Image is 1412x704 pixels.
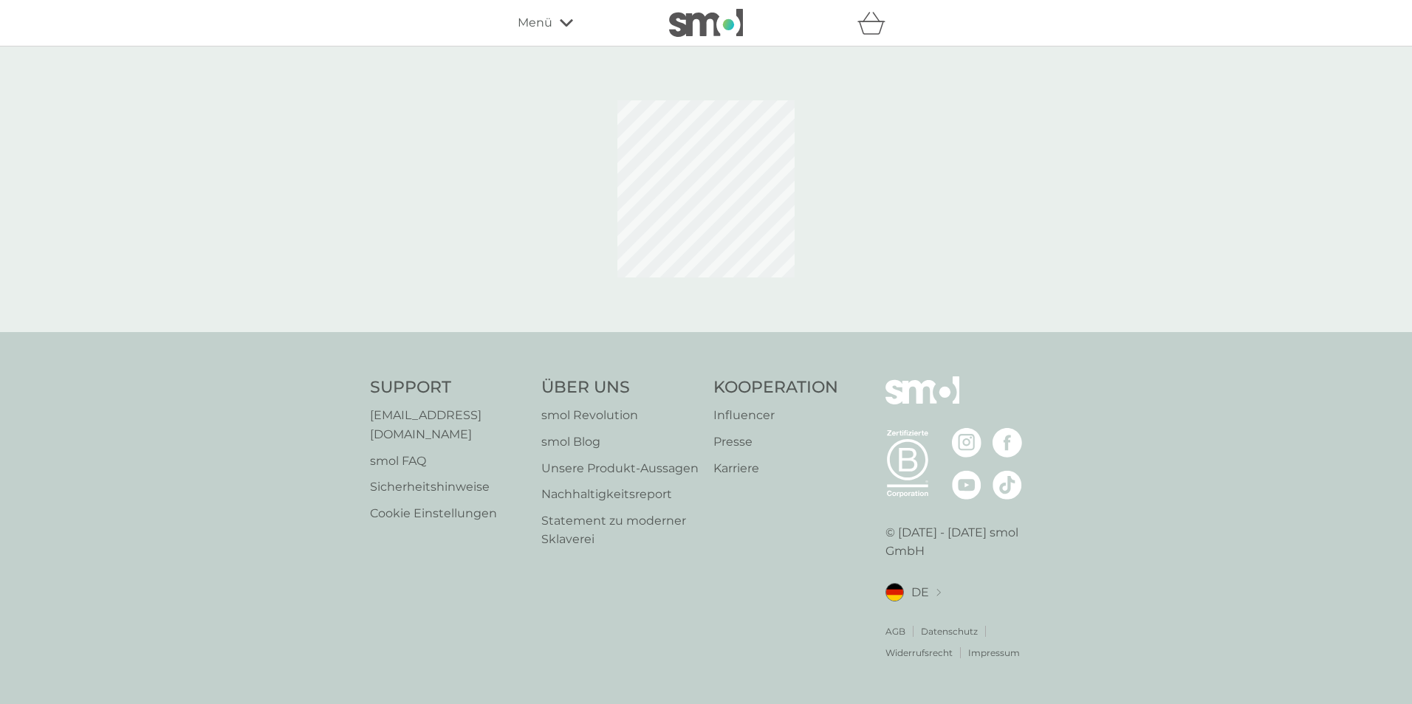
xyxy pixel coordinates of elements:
[885,646,953,660] a: Widerrufsrecht
[370,406,527,444] a: [EMAIL_ADDRESS][DOMAIN_NAME]
[370,452,527,471] a: smol FAQ
[541,376,699,399] h4: Über Uns
[518,13,552,32] span: Menü
[885,624,905,638] a: AGB
[993,470,1022,500] img: besuche die smol TikTok Seite
[541,511,699,549] a: Statement zu moderner Sklaverei
[541,432,699,452] a: smol Blog
[541,459,699,478] a: Unsere Produkt‑Aussagen
[541,485,699,504] a: Nachhaltigkeitsreport
[911,583,929,602] span: DE
[713,432,838,452] a: Presse
[885,376,959,427] img: smol
[713,376,838,399] h4: Kooperation
[993,428,1022,458] img: besuche die smol Facebook Seite
[952,428,981,458] img: besuche die smol Instagram Seite
[713,459,838,478] a: Karriere
[885,523,1042,561] p: © [DATE] - [DATE] smol GmbH
[370,504,527,523] a: Cookie Einstellungen
[857,8,894,38] div: Warenkorb
[669,9,743,37] img: smol
[968,646,1020,660] a: Impressum
[921,624,978,638] a: Datenschutz
[713,406,838,425] a: Influencer
[370,376,527,399] h4: Support
[952,470,981,500] img: besuche die smol YouTube Seite
[541,406,699,425] a: smol Revolution
[370,477,527,497] a: Sicherheitshinweise
[885,583,904,601] img: DE flag
[936,589,941,597] img: Standort auswählen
